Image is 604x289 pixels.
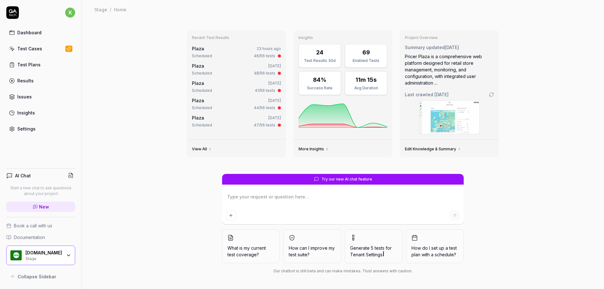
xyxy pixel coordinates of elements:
button: Collapse Sidebar [6,270,75,283]
span: k [65,8,75,18]
div: Insights [17,109,35,116]
a: Plaza [192,81,204,86]
div: Our chatbot is still beta and can make mistakes. Trust answers with caution. [222,268,464,274]
a: Plaza[DATE]Scheduled41/56 tests [191,79,282,95]
span: Collapse Sidebar [18,273,56,280]
time: [DATE] [268,115,281,120]
div: Pricer.com [25,250,62,256]
a: Plaza [192,115,204,120]
button: How can I improve my test suite? [283,229,341,263]
div: Test Plans [17,61,41,68]
time: [DATE] [434,92,449,97]
button: How do I set up a test plan with a schedule? [406,229,464,263]
time: [DATE] [268,81,281,86]
button: What is my current test coverage? [222,229,280,263]
div: 84% [313,75,327,84]
time: [DATE] [268,98,281,103]
div: Pricer Plaza is a comprehensive web platform designed for retail store management, monitoring, an... [405,53,494,86]
div: 46/56 tests [254,53,275,59]
img: Screenshot [420,101,479,134]
span: Try our new AI chat feature [322,176,372,182]
button: Add attachment [226,210,236,220]
a: Results [6,75,75,87]
div: Settings [17,125,36,132]
a: Documentation [6,234,75,241]
div: 69 [362,48,370,57]
a: View All [192,147,212,152]
h3: Insights [299,35,388,40]
div: Success Rate [303,85,337,91]
a: Dashboard [6,26,75,39]
a: Plaza[DATE]Scheduled48/56 tests [191,61,282,77]
div: Results [17,77,34,84]
span: What is my current test coverage? [227,245,274,258]
a: Book a call with us [6,222,75,229]
div: 48/56 tests [254,70,275,76]
p: Start a new chat to ask questions about your project [6,185,75,197]
div: / [110,6,111,13]
span: Generate 5 tests for [350,245,397,258]
div: Test Results 30d [303,58,337,64]
time: [DATE] [445,45,459,50]
a: More Insights [299,147,329,152]
a: Test Cases [6,42,75,55]
a: Edit Knowledge & Summary [405,147,461,152]
span: How can I improve my test suite? [289,245,336,258]
time: [DATE] [268,64,281,68]
div: Scheduled [192,88,212,93]
div: Home [114,6,126,13]
span: How do I set up a test plan with a schedule? [411,245,458,258]
a: Issues [6,91,75,103]
div: Scheduled [192,53,212,59]
h4: AI Chat [15,172,31,179]
h3: Project Overview [405,35,494,40]
span: Book a call with us [14,222,52,229]
span: Tenant Settings [350,252,383,257]
div: Dashboard [17,29,42,36]
a: Insights [6,107,75,119]
span: New [39,203,49,210]
div: 11m 15s [355,75,377,84]
div: 47/56 tests [254,122,275,128]
div: Scheduled [192,122,212,128]
a: Plaza [192,46,204,51]
div: Avg Duration [349,85,383,91]
div: 41/56 tests [255,88,275,93]
div: Stage [94,6,107,13]
div: Stage [25,256,62,261]
div: Scheduled [192,70,212,76]
h3: Recent Test Results [192,35,281,40]
span: Last crawled [405,91,449,98]
img: Pricer.com Logo [10,250,22,261]
div: 44/56 tests [254,105,275,111]
button: Pricer.com Logo[DOMAIN_NAME]Stage [6,246,75,265]
a: New [6,202,75,212]
button: Generate 5 tests forTenant Settings [345,229,402,263]
a: Test Plans [6,58,75,71]
div: Issues [17,93,32,100]
a: Go to crawling settings [489,92,494,97]
div: 24 [316,48,323,57]
a: Plaza[DATE]Scheduled44/56 tests [191,96,282,112]
a: Plaza23 hours agoScheduled46/56 tests [191,44,282,60]
span: Summary updated [405,45,445,50]
div: Test Cases [17,45,42,52]
button: k [65,6,75,19]
div: Scheduled [192,105,212,111]
a: Plaza [192,98,204,103]
a: Plaza[DATE]Scheduled47/56 tests [191,113,282,129]
time: 23 hours ago [257,46,281,51]
span: Documentation [14,234,45,241]
a: Settings [6,123,75,135]
a: Plaza [192,63,204,69]
div: Enabled Tests [349,58,383,64]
